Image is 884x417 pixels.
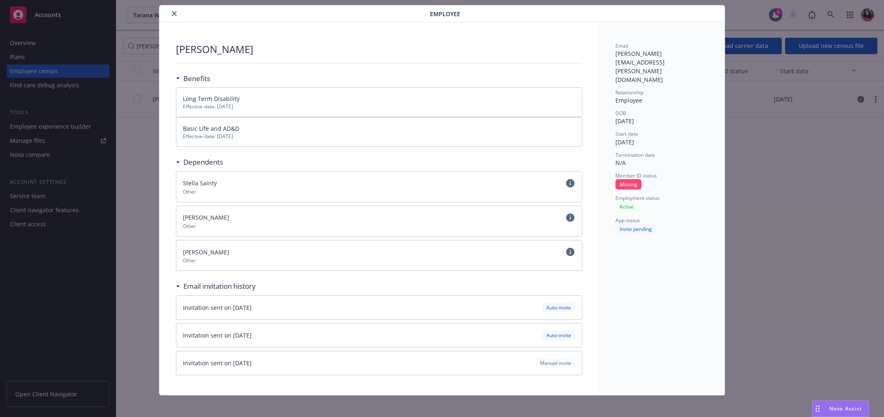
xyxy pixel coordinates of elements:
[615,130,638,137] span: Start date
[615,217,640,224] span: App status
[615,110,626,117] span: DOB
[615,96,708,105] div: Employee
[183,248,229,256] span: [PERSON_NAME]
[183,257,575,264] span: Other
[183,125,239,132] span: Basic Life and AD&D
[615,158,708,167] div: N/A
[176,281,256,292] div: Email invitation history
[176,73,210,84] div: Benefits
[89,5,796,395] div: details for plan Employee
[430,10,460,18] span: Employee
[183,304,252,312] span: Invitation sent on [DATE]
[183,223,575,230] span: Other
[615,201,638,212] div: Active
[183,281,256,292] h3: Email invitation history
[812,401,823,417] div: Drag to move
[565,178,575,188] a: circleInformation
[615,89,644,96] span: Relationship
[183,95,240,103] span: Long Term Disability
[615,42,628,49] span: Email
[183,103,575,110] span: Effective date: [DATE]
[829,405,862,412] span: Nova Assist
[169,9,179,19] button: close
[565,247,575,257] a: circleInformation
[615,172,657,179] span: Member ID status
[176,42,253,56] p: [PERSON_NAME]
[615,49,708,84] div: [PERSON_NAME][EMAIL_ADDRESS][PERSON_NAME][DOMAIN_NAME]
[183,331,252,339] span: Invitation sent on [DATE]
[183,213,229,221] span: [PERSON_NAME]
[542,302,575,313] div: Auto-invite
[183,157,223,168] h3: Dependents
[183,73,210,84] h3: Benefits
[183,179,217,187] span: Stella Sainty
[615,224,656,234] div: Invite pending
[542,330,575,340] div: Auto-invite
[615,138,708,146] div: [DATE]
[615,194,660,201] span: Employment status
[183,188,575,195] span: Other
[615,151,655,158] span: Termination date
[176,157,223,168] div: Dependents
[812,400,869,417] button: Nova Assist
[183,133,575,140] span: Effective date: [DATE]
[565,213,575,223] a: circleInformation
[615,179,641,189] div: Missing
[615,117,708,125] div: [DATE]
[536,358,575,368] div: Manual invite
[183,359,252,367] span: Invitation sent on [DATE]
